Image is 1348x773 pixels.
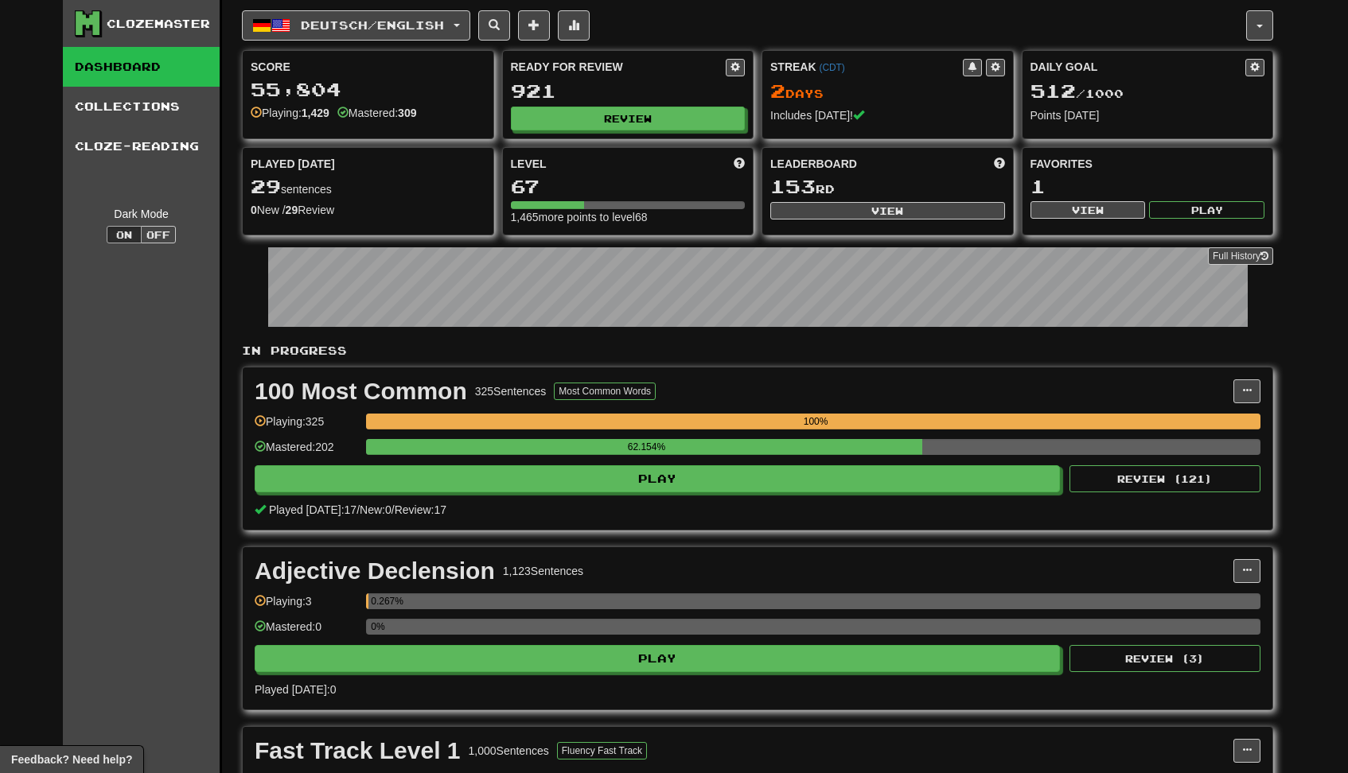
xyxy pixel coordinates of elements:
[770,202,1005,219] button: View
[63,47,220,87] a: Dashboard
[770,81,1005,102] div: Day s
[251,202,485,218] div: New / Review
[255,645,1060,672] button: Play
[511,107,746,130] button: Review
[251,105,329,121] div: Playing:
[392,503,395,516] span: /
[1149,201,1264,219] button: Play
[251,204,257,216] strong: 0
[554,383,656,400] button: Most Common Words
[558,10,590,41] button: More stats
[819,62,844,73] a: (CDT)
[1030,80,1076,102] span: 512
[511,156,547,172] span: Level
[770,156,857,172] span: Leaderboard
[255,619,358,645] div: Mastered: 0
[301,18,444,32] span: Deutsch / English
[770,175,816,197] span: 153
[398,107,416,119] strong: 309
[1030,87,1124,100] span: / 1000
[255,559,495,583] div: Adjective Declension
[1069,465,1260,492] button: Review (121)
[518,10,550,41] button: Add sentence to collection
[1030,107,1265,123] div: Points [DATE]
[770,80,785,102] span: 2
[770,107,1005,123] div: Includes [DATE]!
[251,175,281,197] span: 29
[356,503,360,516] span: /
[251,156,335,172] span: Played [DATE]
[255,414,358,440] div: Playing: 325
[251,177,485,197] div: sentences
[770,59,963,75] div: Streak
[337,105,417,121] div: Mastered:
[63,126,220,166] a: Cloze-Reading
[242,343,1273,359] p: In Progress
[302,107,329,119] strong: 1,429
[255,683,336,696] span: Played [DATE]: 0
[360,503,392,516] span: New: 0
[469,743,549,759] div: 1,000 Sentences
[475,383,547,399] div: 325 Sentences
[75,206,208,222] div: Dark Mode
[107,16,210,32] div: Clozemaster
[1208,247,1273,265] a: Full History
[511,177,746,196] div: 67
[478,10,510,41] button: Search sentences
[371,439,921,455] div: 62.154%
[395,503,446,516] span: Review: 17
[255,465,1060,492] button: Play
[255,593,358,620] div: Playing: 3
[734,156,745,172] span: Score more points to level up
[770,177,1005,197] div: rd
[251,59,485,75] div: Score
[107,226,142,243] button: On
[255,739,461,763] div: Fast Track Level 1
[269,503,356,516] span: Played [DATE]: 17
[511,81,746,101] div: 921
[286,204,298,216] strong: 29
[11,752,132,767] span: Open feedback widget
[557,742,647,759] button: Fluency Fast Track
[503,563,583,579] div: 1,123 Sentences
[511,59,727,75] div: Ready for Review
[371,414,1260,429] div: 100%
[255,379,467,403] div: 100 Most Common
[994,156,1005,172] span: This week in points, UTC
[141,226,176,243] button: Off
[1030,201,1146,219] button: View
[1030,59,1246,76] div: Daily Goal
[63,87,220,126] a: Collections
[255,439,358,465] div: Mastered: 202
[1069,645,1260,672] button: Review (3)
[251,80,485,99] div: 55,804
[1030,156,1265,172] div: Favorites
[242,10,470,41] button: Deutsch/English
[1030,177,1265,196] div: 1
[511,209,746,225] div: 1,465 more points to level 68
